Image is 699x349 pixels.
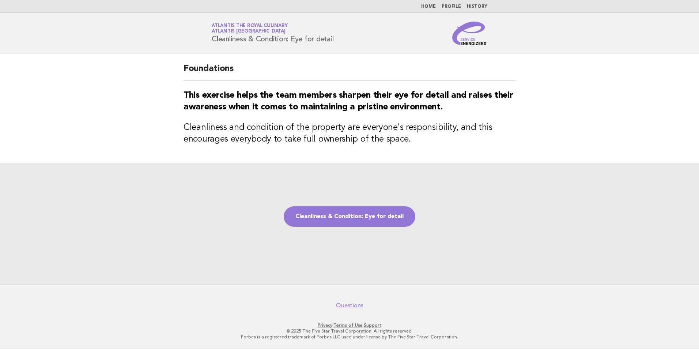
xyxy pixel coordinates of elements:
h1: Cleanliness & Condition: Eye for detail [212,24,333,43]
a: History [467,4,487,9]
span: Atlantis [GEOGRAPHIC_DATA] [212,29,286,34]
a: Cleanliness & Condition: Eye for detail [284,206,415,227]
a: Home [421,4,436,9]
a: Support [364,323,382,328]
h2: Foundations [184,63,515,81]
a: Atlantis the Royal CulinaryAtlantis [GEOGRAPHIC_DATA] [212,23,287,34]
p: © 2025 The Five Star Travel Corporation. All rights reserved. [126,328,573,334]
a: Questions [336,302,363,309]
img: Service Energizers [452,22,487,45]
p: Forbes is a registered trademark of Forbes LLC used under license by The Five Star Travel Corpora... [126,334,573,340]
a: Terms of Use [333,323,363,328]
p: · · [126,322,573,328]
strong: This exercise helps the team members sharpen their eye for detail and raises their awareness when... [184,91,513,112]
a: Profile [442,4,461,9]
a: Privacy [318,323,332,328]
h3: Cleanliness and condition of the property are everyone's responsibility, and this encourages ever... [184,122,515,145]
